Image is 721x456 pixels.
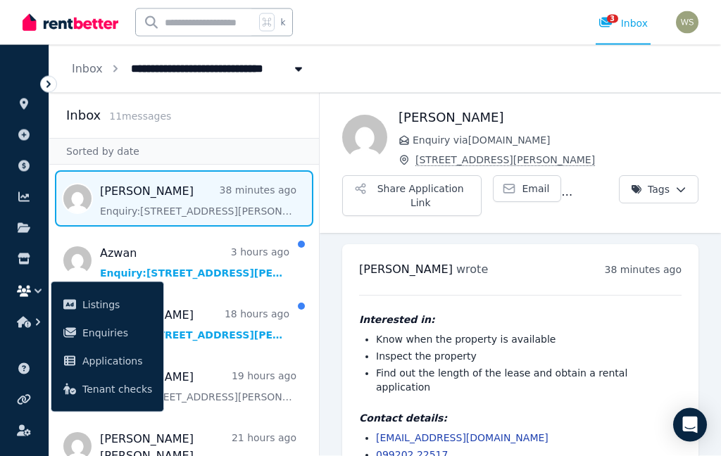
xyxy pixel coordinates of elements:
[359,411,682,425] h4: Contact details:
[567,175,626,202] a: Call
[23,12,118,33] img: RentBetter
[399,108,698,127] h1: [PERSON_NAME]
[49,138,319,165] div: Sorted by date
[456,262,488,276] span: wrote
[82,381,152,398] span: Tenant checks
[376,332,682,346] li: Know when the property is available
[359,262,453,276] span: [PERSON_NAME]
[57,375,158,403] a: Tenant checks
[82,296,152,313] span: Listings
[376,432,548,443] a: [EMAIL_ADDRESS][DOMAIN_NAME]
[57,291,158,319] a: Listings
[376,366,682,394] li: Find out the length of the lease and obtain a rental application
[57,347,158,375] a: Applications
[66,106,101,125] h2: Inbox
[631,182,670,196] span: Tags
[342,175,482,216] button: Share Application Link
[342,115,387,160] img: Sunil Ukhul
[673,408,707,442] div: Open Intercom Messenger
[72,62,103,75] a: Inbox
[376,349,682,363] li: Inspect the property
[596,182,614,196] span: Call
[100,369,296,404] a: [PERSON_NAME]19 hours agoEnquiry:[STREET_ADDRESS][PERSON_NAME].
[676,11,698,34] img: Wendy Scott
[598,16,648,30] div: Inbox
[109,110,171,122] span: 11 message s
[619,175,698,203] button: Tags
[82,353,152,369] span: Applications
[493,175,561,202] a: Email
[100,183,296,218] a: [PERSON_NAME]38 minutes agoEnquiry:[STREET_ADDRESS][PERSON_NAME].
[57,319,158,347] a: Enquiries
[359,312,682,327] h4: Interested in:
[82,324,152,341] span: Enquiries
[605,264,682,275] time: 38 minutes ago
[522,182,549,196] span: Email
[607,15,618,23] span: 3
[280,17,285,28] span: k
[413,133,698,147] span: Enquiry via [DOMAIN_NAME]
[100,245,289,280] a: Azwan3 hours agoEnquiry:[STREET_ADDRESS][PERSON_NAME].
[100,307,289,342] a: [PERSON_NAME]18 hours agoEnquiry:[STREET_ADDRESS][PERSON_NAME].
[49,45,328,93] nav: Breadcrumb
